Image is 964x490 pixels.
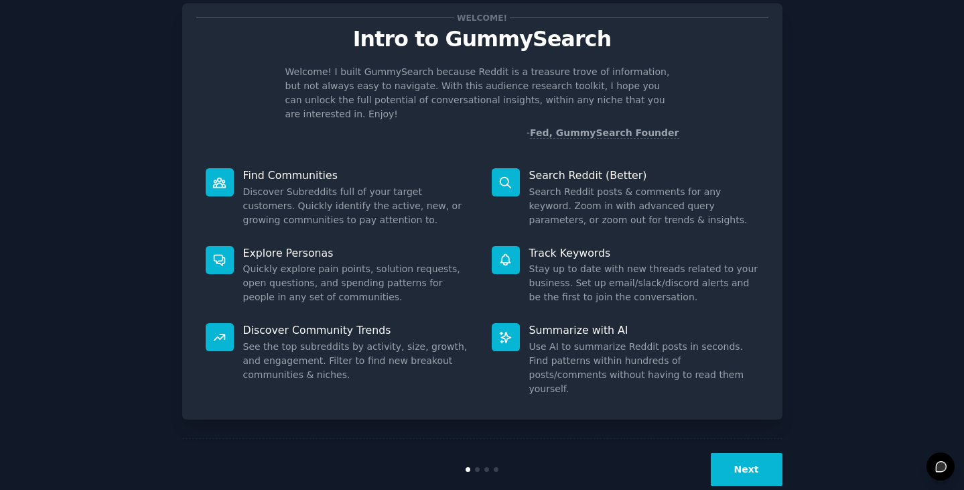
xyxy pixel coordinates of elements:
dd: See the top subreddits by activity, size, growth, and engagement. Filter to find new breakout com... [243,340,473,382]
dd: Discover Subreddits full of your target customers. Quickly identify the active, new, or growing c... [243,185,473,227]
button: Next [711,453,782,486]
p: Discover Community Trends [243,323,473,337]
p: Welcome! I built GummySearch because Reddit is a treasure trove of information, but not always ea... [285,65,679,121]
p: Intro to GummySearch [196,27,768,51]
dd: Stay up to date with new threads related to your business. Set up email/slack/discord alerts and ... [529,262,759,304]
p: Search Reddit (Better) [529,168,759,182]
dd: Use AI to summarize Reddit posts in seconds. Find patterns within hundreds of posts/comments with... [529,340,759,396]
p: Find Communities [243,168,473,182]
dd: Search Reddit posts & comments for any keyword. Zoom in with advanced query parameters, or zoom o... [529,185,759,227]
dd: Quickly explore pain points, solution requests, open questions, and spending patterns for people ... [243,262,473,304]
p: Summarize with AI [529,323,759,337]
p: Track Keywords [529,246,759,260]
p: Explore Personas [243,246,473,260]
span: Welcome! [454,11,509,25]
div: - [527,126,679,140]
a: Fed, GummySearch Founder [530,127,679,139]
